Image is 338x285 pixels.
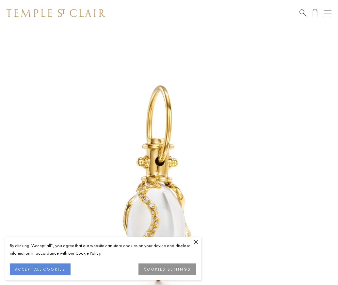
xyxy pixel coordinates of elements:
[10,242,196,257] div: By clicking “Accept all”, you agree that our website can store cookies on your device and disclos...
[7,9,105,17] img: Temple St. Clair
[138,263,196,275] button: COOKIES SETTINGS
[312,9,318,17] a: Open Shopping Bag
[299,9,306,17] a: Search
[10,263,71,275] button: ACCEPT ALL COOKIES
[324,9,331,17] button: Open navigation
